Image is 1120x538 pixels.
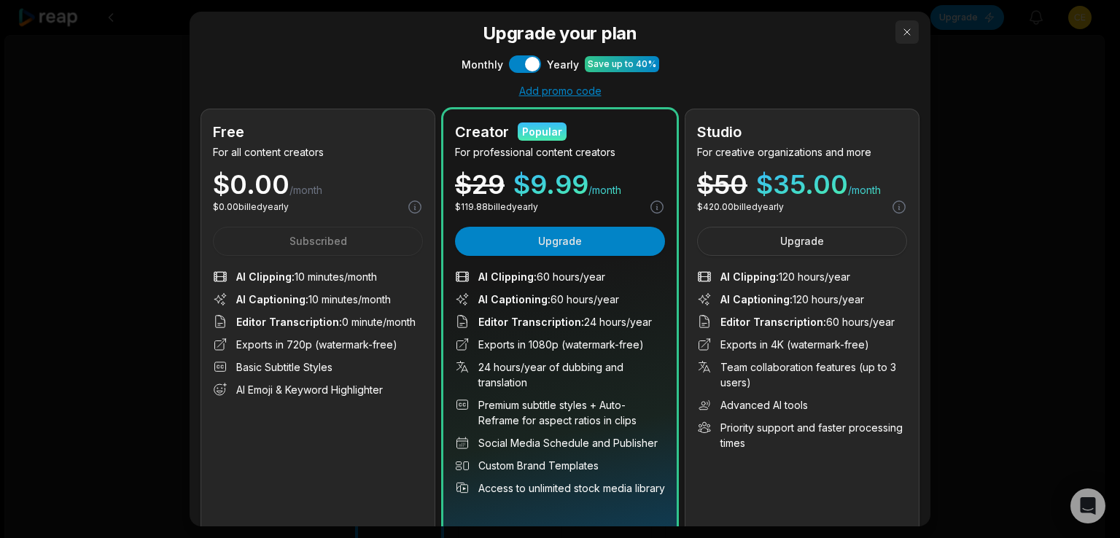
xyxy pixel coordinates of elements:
li: Social Media Schedule and Publisher [455,435,665,451]
span: 60 hours/year [720,314,895,330]
li: Basic Subtitle Styles [213,359,423,375]
div: Add promo code [201,85,919,98]
li: Premium subtitle styles + Auto-Reframe for aspect ratios in clips [455,397,665,428]
span: $ 9.99 [513,171,588,198]
li: Priority support and faster processing times [697,420,907,451]
li: 24 hours/year of dubbing and translation [455,359,665,390]
div: Popular [522,124,562,139]
li: Exports in 4K (watermark-free) [697,337,907,352]
span: AI Captioning : [478,293,551,305]
p: For all content creators [213,144,423,160]
div: $ 50 [697,171,747,198]
span: AI Clipping : [236,270,295,283]
button: Upgrade [697,227,907,256]
span: $ 0.00 [213,171,289,198]
span: 60 hours/year [478,269,605,284]
span: AI Captioning : [236,293,308,305]
h3: Upgrade your plan [201,20,919,47]
li: Custom Brand Templates [455,458,665,473]
p: $ 0.00 billed yearly [213,200,289,214]
span: AI Clipping : [720,270,779,283]
li: Exports in 720p (watermark-free) [213,337,423,352]
span: 120 hours/year [720,269,850,284]
p: For creative organizations and more [697,144,907,160]
span: /month [588,183,621,198]
div: $ 29 [455,171,505,198]
span: AI Captioning : [720,293,793,305]
li: Exports in 1080p (watermark-free) [455,337,665,352]
li: Access to unlimited stock media library [455,480,665,496]
span: /month [848,183,881,198]
p: $ 119.88 billed yearly [455,200,538,214]
span: Yearly [547,57,579,72]
p: $ 420.00 billed yearly [697,200,784,214]
p: For professional content creators [455,144,665,160]
h2: Free [213,121,244,143]
span: 10 minutes/month [236,292,391,307]
span: 60 hours/year [478,292,619,307]
span: Editor Transcription : [236,316,342,328]
span: 120 hours/year [720,292,864,307]
h2: Creator [455,121,509,143]
span: AI Clipping : [478,270,537,283]
span: Editor Transcription : [478,316,584,328]
span: Editor Transcription : [720,316,826,328]
h2: Studio [697,121,742,143]
li: Team collaboration features (up to 3 users) [697,359,907,390]
span: 24 hours/year [478,314,652,330]
span: 10 minutes/month [236,269,377,284]
div: Save up to 40% [588,58,656,71]
span: 0 minute/month [236,314,416,330]
span: $ 35.00 [756,171,848,198]
span: /month [289,183,322,198]
li: Advanced AI tools [697,397,907,413]
li: AI Emoji & Keyword Highlighter [213,382,423,397]
span: Monthly [462,57,503,72]
button: Upgrade [455,227,665,256]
